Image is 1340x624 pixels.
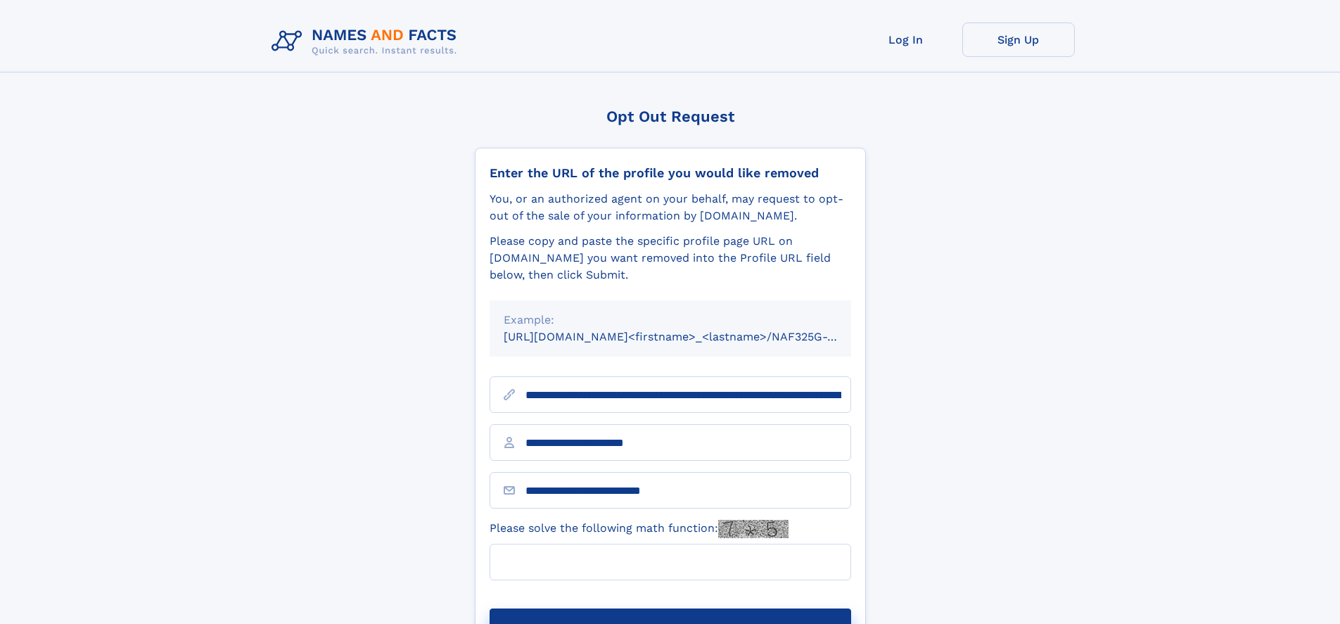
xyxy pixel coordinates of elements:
a: Log In [850,23,962,57]
a: Sign Up [962,23,1075,57]
div: You, or an authorized agent on your behalf, may request to opt-out of the sale of your informatio... [490,191,851,224]
div: Please copy and paste the specific profile page URL on [DOMAIN_NAME] you want removed into the Pr... [490,233,851,284]
small: [URL][DOMAIN_NAME]<firstname>_<lastname>/NAF325G-xxxxxxxx [504,330,878,343]
img: Logo Names and Facts [266,23,468,61]
label: Please solve the following math function: [490,520,789,538]
div: Opt Out Request [475,108,866,125]
div: Example: [504,312,837,329]
div: Enter the URL of the profile you would like removed [490,165,851,181]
